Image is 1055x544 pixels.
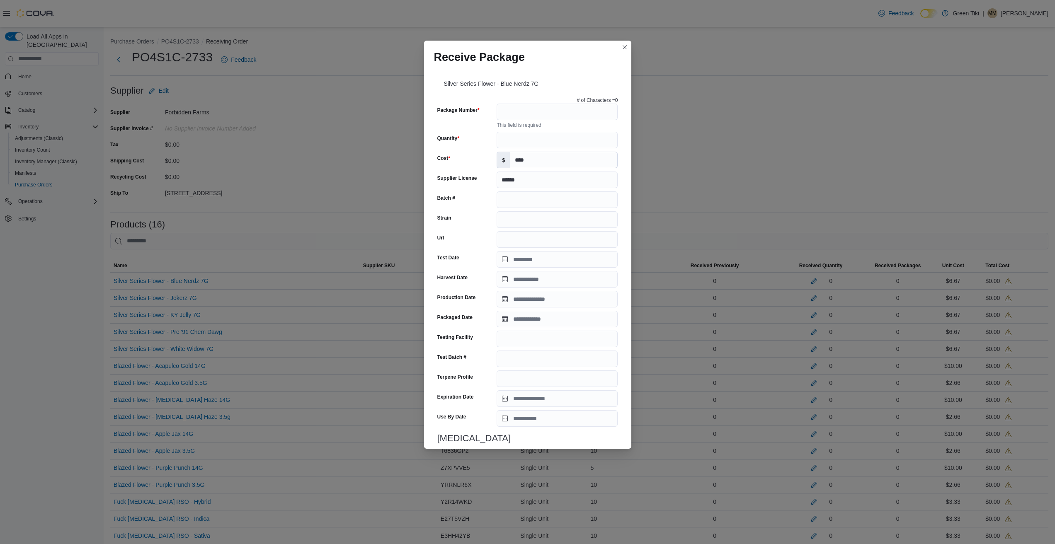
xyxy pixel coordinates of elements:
label: Use By Date [437,413,466,420]
input: Press the down key to open a popover containing a calendar. [497,390,618,407]
label: Url [437,235,444,241]
label: Package Number [437,107,480,114]
label: Supplier License [437,175,477,181]
label: Terpene Profile [437,374,473,380]
h3: [MEDICAL_DATA] [437,433,618,443]
input: Press the down key to open a popover containing a calendar. [497,311,618,327]
label: Cost [437,155,450,162]
label: Packaged Date [437,314,473,321]
div: This field is required [497,120,618,128]
label: Strain [437,215,451,221]
label: Production Date [437,294,476,301]
label: $ [497,152,510,168]
label: Test Batch # [437,354,466,360]
input: Press the down key to open a popover containing a calendar. [497,271,618,288]
div: Silver Series Flower - Blue Nerdz 7G [434,70,621,94]
button: Closes this modal window [620,42,630,52]
label: Quantity [437,135,459,142]
label: Expiration Date [437,394,474,400]
label: Test Date [437,254,459,261]
label: Harvest Date [437,274,468,281]
label: Batch # [437,195,455,201]
input: Press the down key to open a popover containing a calendar. [497,291,618,307]
label: Testing Facility [437,334,473,341]
input: Press the down key to open a popover containing a calendar. [497,251,618,268]
input: Press the down key to open a popover containing a calendar. [497,410,618,427]
h1: Receive Package [434,51,525,64]
p: # of Characters = 0 [577,97,618,104]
